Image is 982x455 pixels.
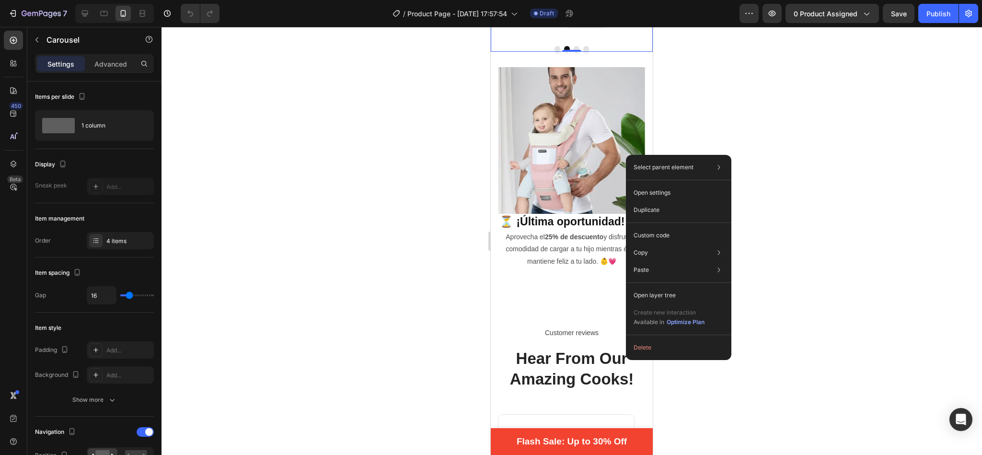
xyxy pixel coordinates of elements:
[35,344,70,357] div: Padding
[106,371,151,380] div: Add...
[35,91,88,104] div: Items per slide
[35,181,67,190] div: Sneak peek
[35,236,51,245] div: Order
[634,318,664,326] span: Available in
[181,4,220,23] div: Undo/Redo
[35,158,69,171] div: Display
[918,4,959,23] button: Publish
[35,391,154,408] button: Show more
[94,59,127,69] p: Advanced
[106,346,151,355] div: Add...
[407,9,507,19] span: Product Page - [DATE] 17:57:54
[106,237,151,245] div: 4 items
[540,9,554,18] span: Draft
[9,102,23,110] div: 450
[634,291,676,300] p: Open layer tree
[883,4,914,23] button: Save
[634,308,705,317] p: Create new interaction
[63,8,67,19] p: 7
[634,163,693,172] p: Select parent element
[666,317,705,327] button: Optimize Plan
[87,287,116,304] input: Auto
[81,115,140,137] div: 1 column
[949,408,972,431] div: Open Intercom Messenger
[634,188,670,197] p: Open settings
[926,9,950,19] div: Publish
[634,231,670,240] p: Custom code
[35,214,84,223] div: Item management
[35,291,46,300] div: Gap
[7,175,23,183] div: Beta
[891,10,907,18] span: Save
[46,34,128,46] p: Carousel
[72,395,117,405] div: Show more
[35,324,61,332] div: Item style
[47,59,74,69] p: Settings
[403,9,405,19] span: /
[35,369,81,382] div: Background
[35,426,78,439] div: Navigation
[4,4,71,23] button: 7
[786,4,879,23] button: 0 product assigned
[491,27,653,455] iframe: Design area
[634,266,649,274] p: Paste
[35,267,83,280] div: Item spacing
[630,339,728,356] button: Delete
[634,248,648,257] p: Copy
[634,206,659,214] p: Duplicate
[667,318,705,327] div: Optimize Plan
[794,9,857,19] span: 0 product assigned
